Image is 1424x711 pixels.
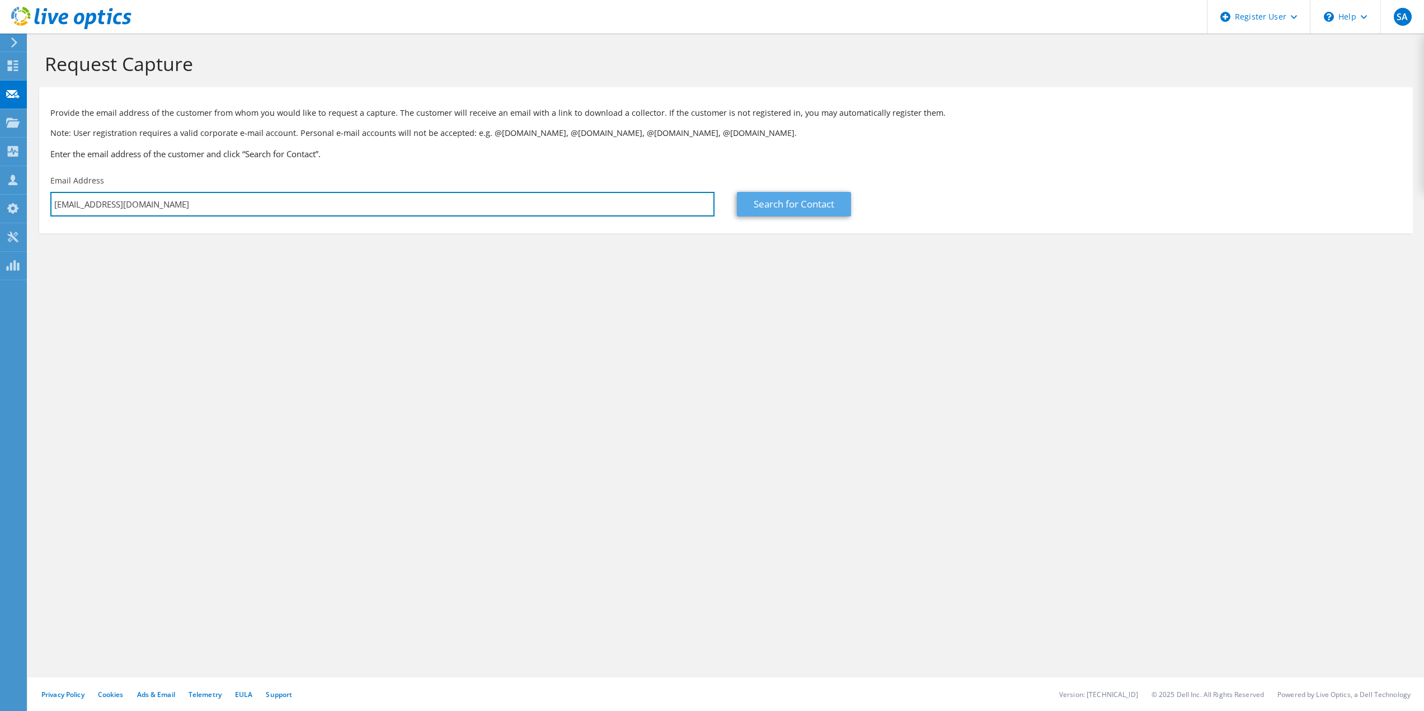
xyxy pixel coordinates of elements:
[50,127,1402,139] p: Note: User registration requires a valid corporate e-mail account. Personal e-mail accounts will ...
[41,690,84,699] a: Privacy Policy
[98,690,124,699] a: Cookies
[1277,690,1411,699] li: Powered by Live Optics, a Dell Technology
[737,192,851,216] a: Search for Contact
[50,148,1402,160] h3: Enter the email address of the customer and click “Search for Contact”.
[50,175,104,186] label: Email Address
[266,690,292,699] a: Support
[1059,690,1138,699] li: Version: [TECHNICAL_ID]
[1152,690,1264,699] li: © 2025 Dell Inc. All Rights Reserved
[1394,8,1412,26] span: SA
[137,690,175,699] a: Ads & Email
[1324,12,1334,22] svg: \n
[45,52,1402,76] h1: Request Capture
[50,107,1402,119] p: Provide the email address of the customer from whom you would like to request a capture. The cust...
[189,690,222,699] a: Telemetry
[235,690,252,699] a: EULA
